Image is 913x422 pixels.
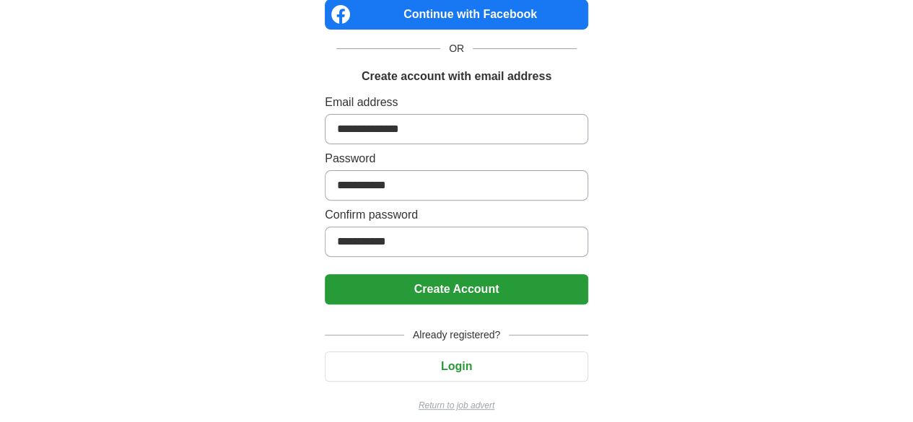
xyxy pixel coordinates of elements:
label: Password [325,150,588,167]
span: OR [440,41,473,56]
h1: Create account with email address [362,68,551,85]
button: Login [325,351,588,382]
a: Login [325,360,588,372]
label: Email address [325,94,588,111]
a: Return to job advert [325,399,588,412]
button: Create Account [325,274,588,304]
span: Already registered? [404,328,509,343]
label: Confirm password [325,206,588,224]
